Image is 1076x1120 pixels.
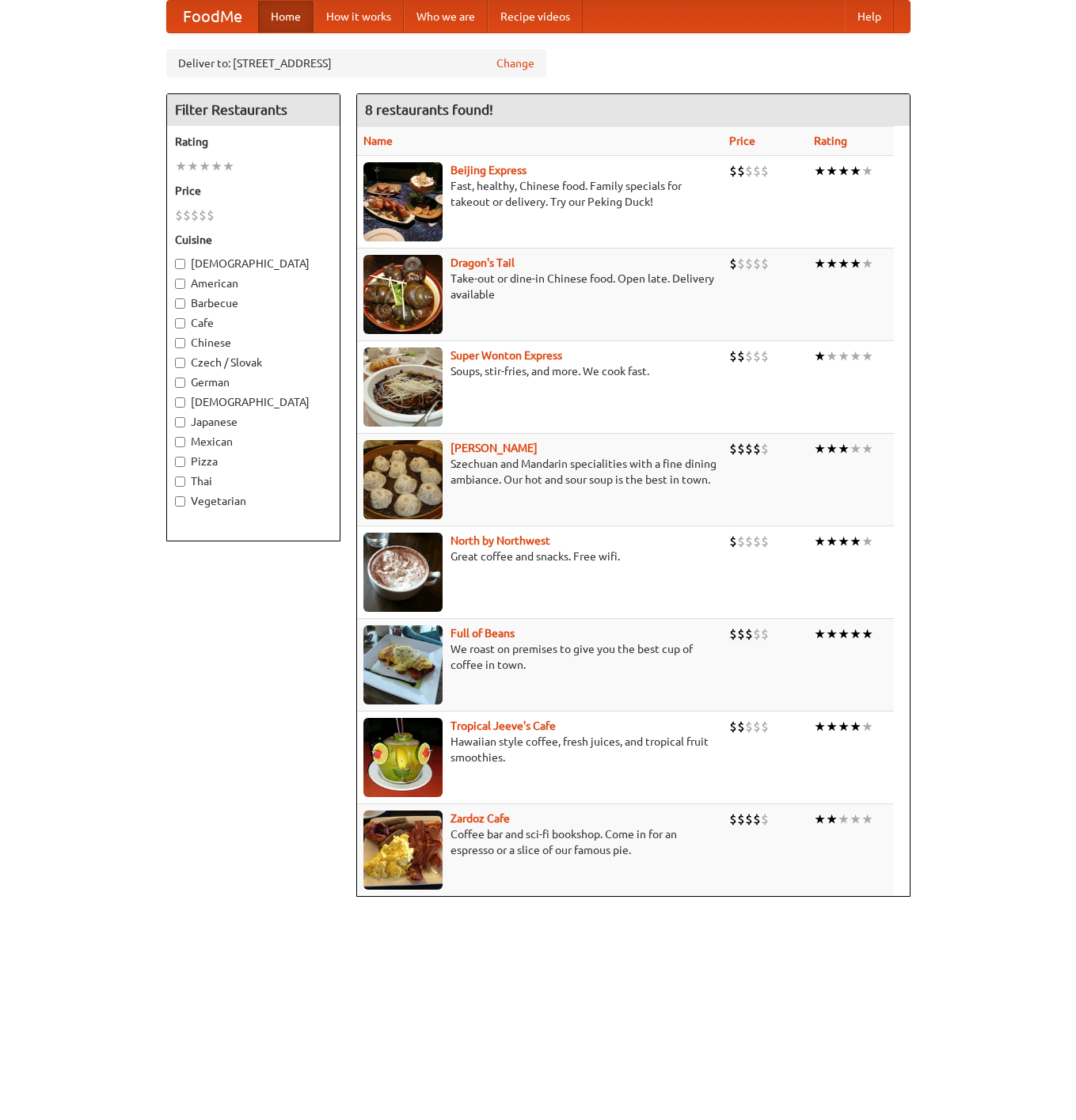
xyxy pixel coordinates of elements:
[451,256,515,269] b: Dragon's Tail
[814,533,826,550] li: ★
[737,718,745,735] li: $
[861,811,873,828] li: ★
[175,295,332,311] label: Barbecue
[753,533,761,550] li: $
[175,207,183,224] li: $
[175,378,185,388] input: German
[175,496,185,507] input: Vegetarian
[363,255,443,334] img: dragon.jpg
[451,534,550,547] b: North by Northwest
[753,440,761,457] li: $
[207,207,215,224] li: $
[737,440,745,457] li: $
[814,718,826,735] li: ★
[167,94,340,126] h4: Filter Restaurants
[761,718,769,735] li: $
[363,625,443,704] img: beans.jpg
[175,374,332,390] label: German
[826,255,838,272] li: ★
[363,440,443,519] img: shandong.jpg
[729,135,755,147] a: Price
[187,158,199,175] li: ★
[729,625,737,643] li: $
[838,440,850,457] li: ★
[850,255,861,272] li: ★
[451,349,562,362] a: Super Wonton Express
[826,811,838,828] li: ★
[826,162,838,180] li: ★
[838,718,850,735] li: ★
[175,259,185,269] input: [DEMOGRAPHIC_DATA]
[753,347,761,365] li: $
[861,162,873,180] li: ★
[761,625,769,643] li: $
[175,315,332,331] label: Cafe
[814,811,826,828] li: ★
[363,811,443,890] img: zardoz.jpg
[838,533,850,550] li: ★
[363,456,717,488] p: Szechuan and Mandarin specialities with a fine dining ambiance. Our hot and sour soup is the best...
[737,533,745,550] li: $
[826,625,838,643] li: ★
[850,533,861,550] li: ★
[175,158,187,175] li: ★
[861,533,873,550] li: ★
[861,440,873,457] li: ★
[745,625,753,643] li: $
[761,255,769,272] li: $
[175,434,332,450] label: Mexican
[363,826,717,858] p: Coffee bar and sci-fi bookshop. Come in for an espresso or a slice of our famous pie.
[175,397,185,408] input: [DEMOGRAPHIC_DATA]
[814,625,826,643] li: ★
[451,164,527,177] b: Beijing Express
[175,232,332,248] h5: Cuisine
[451,442,538,454] a: [PERSON_NAME]
[761,162,769,180] li: $
[729,718,737,735] li: $
[175,279,185,289] input: American
[838,811,850,828] li: ★
[845,1,894,32] a: Help
[199,207,207,224] li: $
[175,437,185,447] input: Mexican
[175,394,332,410] label: [DEMOGRAPHIC_DATA]
[365,102,493,117] ng-pluralize: 8 restaurants found!
[826,440,838,457] li: ★
[729,162,737,180] li: $
[737,162,745,180] li: $
[167,1,258,32] a: FoodMe
[729,533,737,550] li: $
[861,347,873,365] li: ★
[175,476,185,487] input: Thai
[737,255,745,272] li: $
[451,812,510,825] a: Zardoz Cafe
[175,454,332,469] label: Pizza
[363,271,717,302] p: Take-out or dine-in Chinese food. Open late. Delivery available
[745,255,753,272] li: $
[175,414,332,430] label: Japanese
[761,440,769,457] li: $
[745,533,753,550] li: $
[175,417,185,427] input: Japanese
[861,718,873,735] li: ★
[861,625,873,643] li: ★
[850,811,861,828] li: ★
[761,811,769,828] li: $
[745,162,753,180] li: $
[496,55,534,71] a: Change
[488,1,583,32] a: Recipe videos
[175,335,332,351] label: Chinese
[753,811,761,828] li: $
[183,207,191,224] li: $
[838,625,850,643] li: ★
[838,255,850,272] li: ★
[850,162,861,180] li: ★
[850,625,861,643] li: ★
[737,347,745,365] li: $
[363,718,443,797] img: jeeves.jpg
[826,347,838,365] li: ★
[363,734,717,765] p: Hawaiian style coffee, fresh juices, and tropical fruit smoothies.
